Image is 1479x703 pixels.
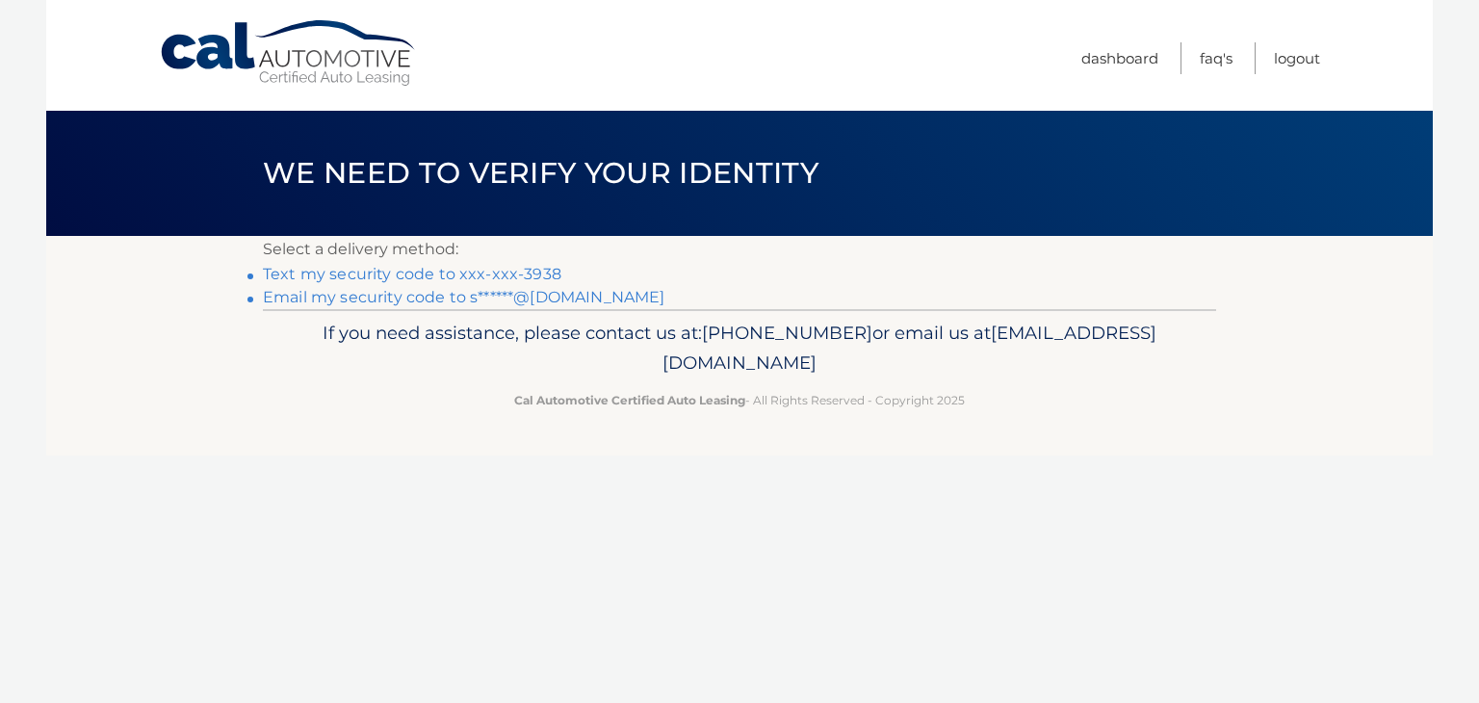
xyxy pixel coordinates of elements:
[263,236,1216,263] p: Select a delivery method:
[263,155,818,191] span: We need to verify your identity
[702,322,872,344] span: [PHONE_NUMBER]
[1081,42,1158,74] a: Dashboard
[263,265,561,283] a: Text my security code to xxx-xxx-3938
[159,19,419,88] a: Cal Automotive
[275,390,1204,410] p: - All Rights Reserved - Copyright 2025
[514,393,745,407] strong: Cal Automotive Certified Auto Leasing
[1274,42,1320,74] a: Logout
[1200,42,1232,74] a: FAQ's
[275,318,1204,379] p: If you need assistance, please contact us at: or email us at
[263,288,665,306] a: Email my security code to s******@[DOMAIN_NAME]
